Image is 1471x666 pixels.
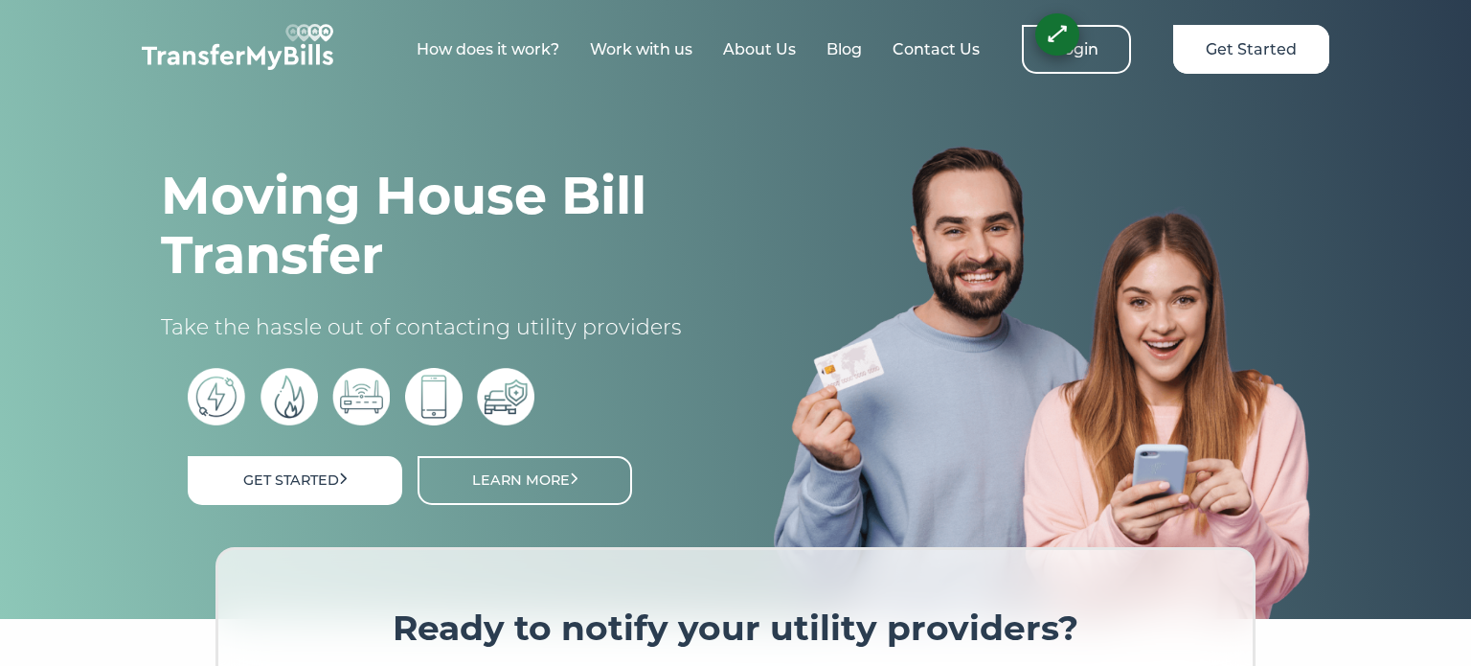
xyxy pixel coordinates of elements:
a: Get Started [188,456,402,505]
a: Login [1022,25,1131,74]
a: Blog [826,40,862,58]
img: electric bills icon [188,368,245,425]
p: Take the hassle out of contacting utility providers [161,313,697,342]
img: TransferMyBills.com - Helping ease the stress of moving [142,24,333,70]
a: Contact Us [893,40,980,58]
a: About Us [723,40,796,58]
img: broadband icon [332,368,390,425]
a: Get Started [1173,25,1329,74]
a: Work with us [590,40,692,58]
img: image%203.png [774,145,1310,619]
h1: Moving House Bill Transfer [161,166,697,285]
img: phone bill icon [405,368,463,425]
img: car insurance icon [477,368,534,425]
h3: Ready to notify your utility providers? [276,608,1194,650]
a: Learn More [418,456,632,505]
img: gas bills icon [260,368,318,425]
a: How does it work? [417,40,559,58]
div: ⟷ [1039,16,1076,54]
